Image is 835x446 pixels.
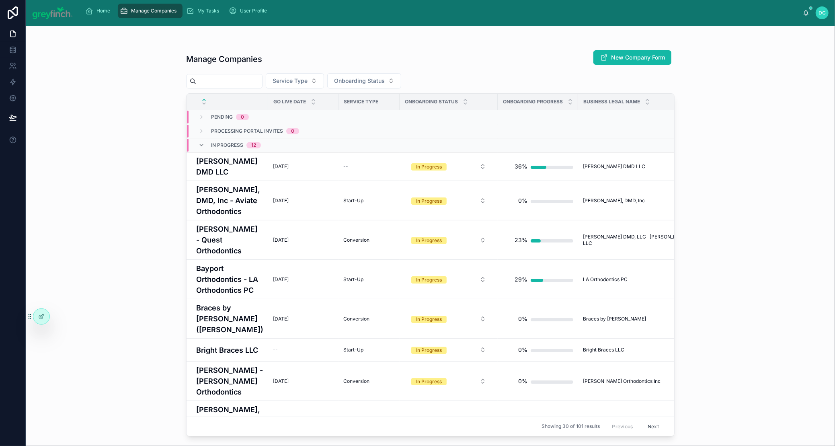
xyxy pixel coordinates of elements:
span: Showing 30 of 101 results [542,423,600,430]
span: [DATE] [273,276,289,283]
a: Select Button [404,193,493,208]
a: Select Button [404,272,493,287]
span: [DATE] [273,197,289,204]
span: -- [343,163,348,170]
a: [DATE] [273,197,334,204]
button: Select Button [405,159,492,174]
span: [PERSON_NAME], DMD, Inc [583,197,645,204]
a: 36% [503,158,573,175]
button: Select Button [266,73,324,88]
div: 36% [515,158,527,175]
span: [DATE] [273,237,289,243]
a: [DATE] [273,316,334,322]
a: [PERSON_NAME] DMD LLC [196,156,263,177]
button: Next [642,420,665,433]
a: Conversion [343,378,395,384]
a: Select Button [404,232,493,248]
span: Start-Up [343,347,363,353]
a: [PERSON_NAME] DMD LLC [583,163,714,170]
span: Conversion [343,237,369,243]
span: Pending [211,114,233,120]
a: Select Button [404,342,493,358]
span: [DATE] [273,163,289,170]
span: Home [97,8,111,14]
span: LA Orthodontics PC [583,276,628,283]
div: 0 [291,128,294,134]
button: Select Button [405,343,492,357]
div: 0 [241,114,244,120]
span: Business Legal Name [583,99,640,105]
a: Bayport Orthodontics - LA Orthodontics PC [196,263,263,296]
span: [PERSON_NAME] Orthodontics Inc [583,378,661,384]
a: 0% [503,342,573,358]
a: Home [83,4,116,18]
span: Onboarding Status [334,77,385,85]
span: Go Live Date [273,99,306,105]
a: 0% [503,373,573,389]
a: [PERSON_NAME] - [PERSON_NAME] Orthodontics [196,365,263,397]
a: 29% [503,271,573,288]
div: 23% [515,232,527,248]
a: Braces by [PERSON_NAME] [583,316,714,322]
span: Service Type [273,77,308,85]
button: Select Button [405,374,492,388]
a: 0% [503,193,573,209]
a: [DATE] [273,237,334,243]
span: DC [819,10,826,16]
button: Select Button [405,193,492,208]
button: Select Button [405,272,492,287]
a: [PERSON_NAME] Orthodontics Inc [583,378,714,384]
button: Select Button [327,73,401,88]
span: Onboarding Progress [503,99,563,105]
span: -- [273,347,278,353]
div: In Progress [416,163,442,171]
span: Start-Up [343,197,363,204]
span: [DATE] [273,316,289,322]
div: 0% [518,193,527,209]
div: In Progress [416,316,442,323]
div: In Progress [416,197,442,205]
a: [PERSON_NAME] DMD, LLC [PERSON_NAME] DMD2, LLC [583,234,714,247]
button: Select Button [405,233,492,247]
div: In Progress [416,276,442,284]
a: [DATE] [273,378,334,384]
span: Bright Braces LLC [583,347,624,353]
a: [DATE] [273,163,334,170]
a: 23% [503,232,573,248]
span: My Tasks [198,8,220,14]
a: [PERSON_NAME], DMD, Inc - Aviate Orthodontics [196,184,263,217]
a: -- [273,347,334,353]
a: Braces by [PERSON_NAME] ([PERSON_NAME]) [196,302,263,335]
a: My Tasks [184,4,225,18]
div: scrollable content [79,2,803,20]
div: In Progress [416,237,442,244]
a: Start-Up [343,197,395,204]
span: New Company Form [611,53,665,62]
span: Conversion [343,378,369,384]
a: [PERSON_NAME] - Quest Orthodontics [196,224,263,256]
span: [PERSON_NAME] DMD LLC [583,163,645,170]
a: Bright Braces LLC [583,347,714,353]
div: 0% [518,311,527,327]
span: Onboarding Status [405,99,458,105]
a: Start-Up [343,347,395,353]
a: Start-Up [343,276,395,283]
span: [DATE] [273,378,289,384]
div: 29% [515,271,527,288]
a: -- [343,163,395,170]
a: Conversion [343,316,395,322]
button: New Company Form [593,50,671,65]
div: In Progress [416,347,442,354]
span: Manage Companies [131,8,177,14]
a: Bright Braces LLC [196,345,263,356]
div: 0% [518,342,527,358]
span: Processing Portal Invites [211,128,283,134]
span: Conversion [343,316,369,322]
span: User Profile [240,8,267,14]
